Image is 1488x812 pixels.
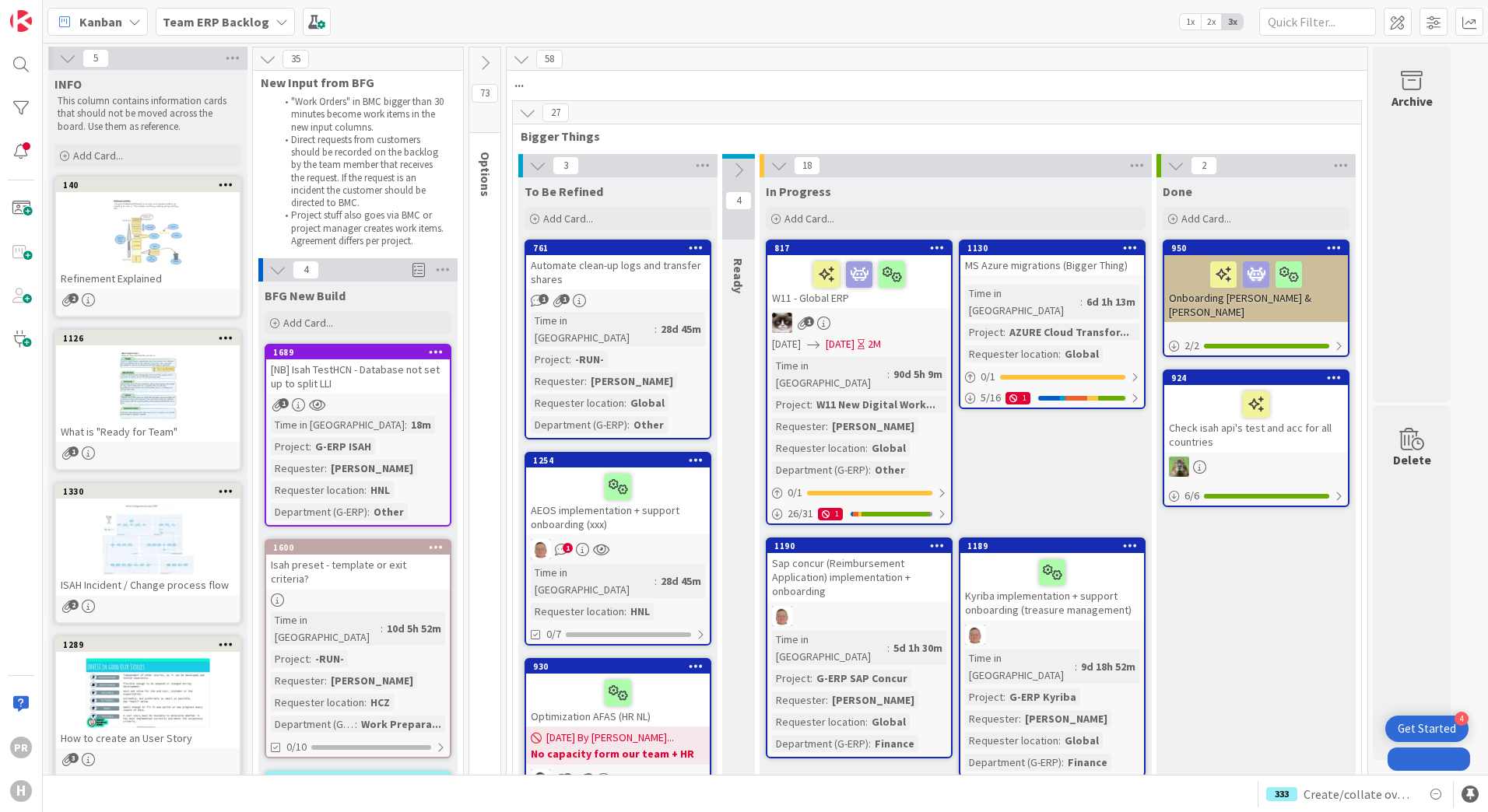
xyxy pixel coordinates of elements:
li: "Work Orders" in BMC bigger than 30 minutes become work items in the new input columns. [276,96,445,134]
div: Refinement Explained [56,268,240,289]
span: 2 [1191,156,1217,175]
div: 950Onboarding [PERSON_NAME] & [PERSON_NAME] [1164,241,1348,322]
span: Add Card... [283,316,333,330]
span: BFG New Build [265,288,346,303]
span: 6 / 6 [1184,488,1199,504]
span: : [887,366,890,383]
span: Options [478,152,493,197]
div: Project [965,324,1003,341]
div: 817 [767,241,951,255]
span: [DATE] [826,336,855,352]
div: lD [526,539,710,559]
span: : [381,620,383,637]
span: : [569,351,571,368]
span: 2 [68,293,79,303]
div: 1254AEOS implementation + support onboarding (xxx) [526,453,710,534]
div: 9d 18h 52m [1077,658,1139,675]
div: 1600Isah preset - template or exit criteria? [266,541,450,589]
a: 1130MS Azure migrations (Bigger Thing)Time in [GEOGRAPHIC_DATA]:6d 1h 13mProject:AZURE Cloud Tran... [959,240,1146,409]
span: : [1075,658,1077,675]
div: 1126What is "Ready for Team" [56,331,240,442]
div: 1289 [63,639,240,650]
div: Project [531,351,569,368]
p: This column contains information cards that should not be moved across the board. Use them as ref... [58,95,238,133]
span: ... [514,75,1348,90]
span: 18 [794,156,820,175]
div: 6/6 [1164,486,1348,506]
span: 35 [283,50,309,68]
div: 1189 [967,541,1144,551]
div: G-ERP SAP Concur [812,670,911,687]
div: Requester location [271,481,364,499]
div: HCZ [367,694,394,711]
div: Optimization AFAS (HR NL) [526,674,710,726]
div: Other [871,461,909,478]
span: : [309,438,311,455]
div: 1190Sap concur (Reimbursement Application) implementation + onboarding [767,539,951,601]
div: Requester [531,373,584,390]
a: 1189Kyriba implementation + support onboarding (treasure management)lDTime in [GEOGRAPHIC_DATA]:9... [959,537,1146,777]
span: Create/collate overview of Facility applications [1304,785,1414,803]
div: lD [767,606,951,626]
div: 930 [533,661,710,672]
img: Kv [772,313,792,333]
div: W11 - Global ERP [767,255,951,308]
div: 1126 [56,331,240,345]
span: : [1058,345,1061,362]
div: Time in [GEOGRAPHIC_DATA] [965,649,1075,684]
div: Sap concur (Reimbursement Application) implementation + onboarding [767,553,951,601]
span: Ready [731,258,746,293]
div: Kv [767,313,951,333]
span: 0 / 1 [788,485,802,501]
span: : [865,439,868,457]
img: Visit kanbanzone.com [10,10,32,32]
span: INFO [54,76,82,92]
span: : [826,418,828,435]
span: 3 [553,156,579,175]
div: 1254 [526,453,710,467]
div: 761Automate clean-up logs and transfer shares [526,241,710,289]
div: MS Azure migrations (Bigger Thing) [960,255,1144,275]
div: 1130 [967,243,1144,254]
div: 6d 1h 13m [1083,293,1139,310]
div: 10d 5h 52m [383,620,445,637]
span: 0/10 [286,739,307,755]
div: Time in [GEOGRAPHIC_DATA] [772,357,887,391]
span: [DATE] By [PERSON_NAME]... [546,730,674,746]
div: 1360 [273,774,450,785]
div: Finance [1064,754,1111,771]
div: 930 [526,660,710,674]
div: Requester location [965,345,1058,362]
span: : [624,394,626,411]
span: : [810,396,812,413]
div: Department (G-ERP) [271,716,355,733]
div: Requester location [772,439,865,457]
div: G-ERP ISAH [311,438,375,455]
span: 1 [584,773,594,783]
span: 26 / 31 [788,506,813,522]
span: : [1019,710,1021,727]
div: Other [370,503,408,520]
span: : [367,503,370,520]
span: 3x [1222,14,1243,30]
span: : [364,481,367,499]
div: 5/161 [960,388,1144,408]
span: 27 [542,103,569,122]
div: 1360 [266,772,450,807]
div: 924 [1171,373,1348,383]
div: Other [630,416,668,433]
div: Check isah api's test and acc for all countries [1164,385,1348,452]
a: 924Check isah api's test and acc for all countriesTT6/6 [1163,369,1349,507]
div: 18m [407,416,435,433]
div: Open Get Started checklist, remaining modules: 4 [1385,716,1469,742]
a: 140Refinement Explained [54,177,241,317]
div: -RUN- [311,650,348,667]
div: 930Optimization AFAS (HR NL) [526,660,710,726]
div: Department (G-ERP) [531,416,627,433]
div: Requester location [531,603,624,620]
span: Add Card... [543,212,593,226]
span: : [1058,732,1061,749]
b: Team ERP Backlog [163,14,269,30]
span: : [355,716,357,733]
div: Project [772,670,810,687]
